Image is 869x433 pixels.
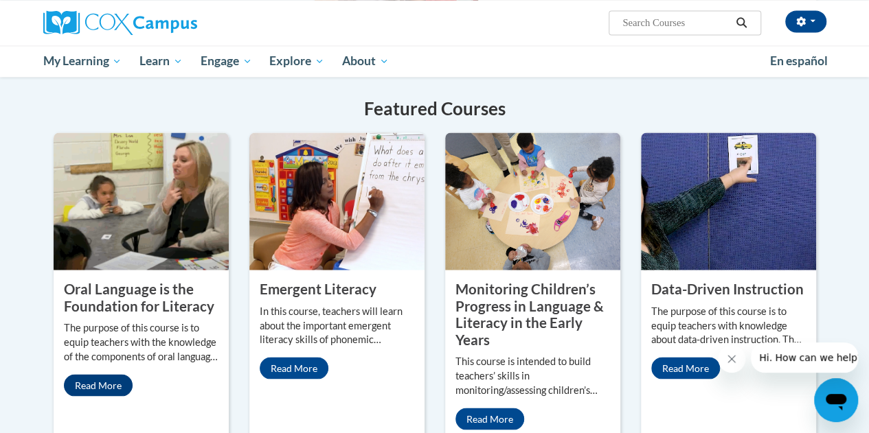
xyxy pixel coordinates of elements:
[342,53,389,69] span: About
[64,374,133,396] a: Read More
[651,304,806,347] p: The purpose of this course is to equip teachers with knowledge about data-driven instruction. The...
[455,280,604,347] property: Monitoring Children’s Progress in Language & Literacy in the Early Years
[761,47,837,75] a: En español
[249,132,425,270] img: Emergent Literacy
[33,45,837,77] div: Main menu
[260,45,333,77] a: Explore
[751,342,858,373] iframe: Message from company
[260,304,414,347] p: In this course, teachers will learn about the important emergent literacy skills of phonemic awar...
[621,14,731,31] input: Search Courses
[333,45,398,77] a: About
[445,132,620,270] img: Monitoring Children’s Progress in Language & Literacy in the Early Years
[8,10,111,21] span: Hi. How can we help?
[260,357,328,379] a: Read More
[64,280,214,314] property: Oral Language is the Foundation for Literacy
[269,53,324,69] span: Explore
[814,378,858,422] iframe: Button to launch messaging window
[54,95,816,122] h4: Featured Courses
[34,45,131,77] a: My Learning
[641,132,816,270] img: Data-Driven Instruction
[785,10,826,32] button: Account Settings
[770,54,828,68] span: En español
[718,345,745,373] iframe: Close message
[455,408,524,430] a: Read More
[131,45,192,77] a: Learn
[43,10,291,35] a: Cox Campus
[651,280,804,296] property: Data-Driven Instruction
[192,45,261,77] a: Engage
[651,357,720,379] a: Read More
[201,53,252,69] span: Engage
[455,354,610,397] p: This course is intended to build teachers’ skills in monitoring/assessing children’s developmenta...
[43,10,197,35] img: Cox Campus
[54,132,229,270] img: Oral Language is the Foundation for Literacy
[64,320,218,364] p: The purpose of this course is to equip teachers with the knowledge of the components of oral lang...
[43,53,122,69] span: My Learning
[139,53,183,69] span: Learn
[260,280,376,296] property: Emergent Literacy
[731,14,752,31] button: Search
